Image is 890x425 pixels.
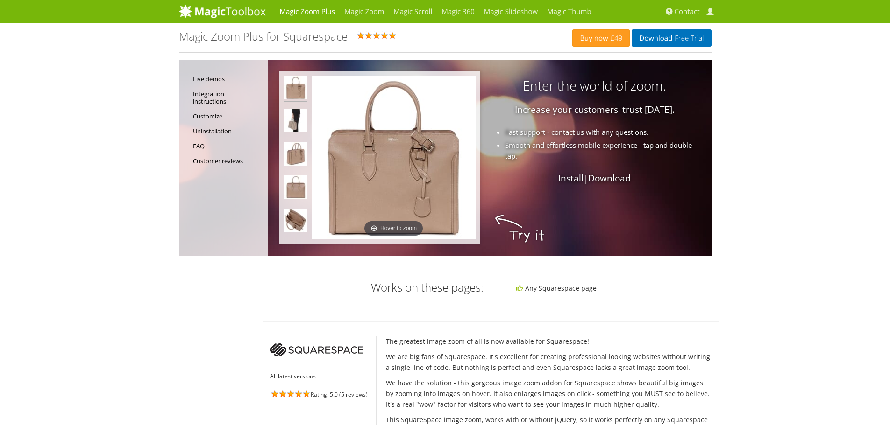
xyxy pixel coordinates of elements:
a: FAQ [193,139,263,153]
a: Install [558,172,584,184]
a: Integration instructions [193,86,263,109]
a: Uninstallation [193,124,263,139]
img: MagicToolbox.com - Image tools for your website [179,4,266,18]
a: DownloadFree Trial [632,29,711,47]
a: Download [588,172,631,184]
li: Any Squarespace page [516,283,710,293]
span: Contact [675,7,700,16]
div: Rating: 5.0 ( ) [270,389,370,400]
h1: Magic Zoom Plus for Squarespace [179,30,348,42]
a: Live demos [193,71,263,86]
a: Buy now£49 [572,29,630,47]
ul: All latest versions [270,371,370,382]
h3: Enter the world of zoom. [268,78,693,93]
p: The greatest image zoom of all is now available for Squarespace! [386,336,711,347]
li: Smooth and effortless mobile experience - tap and double tap. [295,140,701,161]
a: Hover to zoom [312,76,476,239]
li: Fast support - contact us with any questions. [295,127,701,138]
p: Increase your customers' trust [DATE]. [268,105,693,115]
p: We are big fans of Squarespace. It's excellent for creating professional looking websites without... [386,351,711,373]
a: Customer reviews [193,153,263,168]
a: 5 reviews [341,390,366,398]
p: | [268,173,693,184]
span: £49 [608,35,623,42]
p: We have the solution - this gorgeous image zoom addon for Squarespace shows beautiful big images ... [386,377,711,410]
div: Rating: 5.0 ( ) [179,30,573,45]
a: Customize [193,109,263,124]
h3: Works on these pages: [270,281,484,293]
span: Free Trial [672,35,704,42]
